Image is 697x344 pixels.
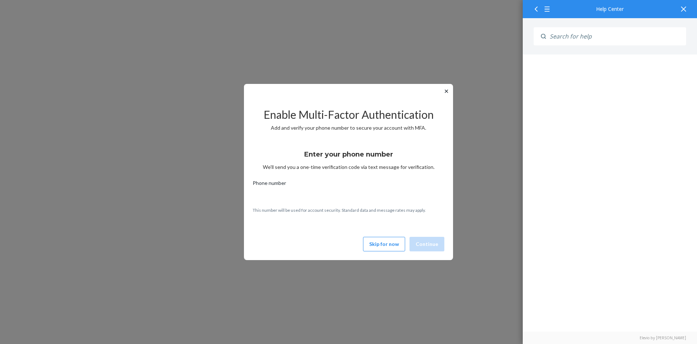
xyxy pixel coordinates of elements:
h3: Enter your phone number [304,150,393,159]
a: Elevio by [PERSON_NAME] [534,335,686,340]
p: This number will be used for account security. Standard data and message rates may apply. [253,207,444,213]
div: We’ll send you a one-time verification code via text message for verification. [253,144,444,171]
p: Add and verify your phone number to secure your account with MFA. [253,124,444,131]
input: Search [546,27,686,45]
button: Skip for now [363,237,405,251]
h2: Enable Multi-Factor Authentication [253,109,444,121]
button: Continue [409,237,444,251]
span: Phone number [253,179,286,190]
div: Help Center [534,7,686,12]
button: ✕ [443,87,450,96]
